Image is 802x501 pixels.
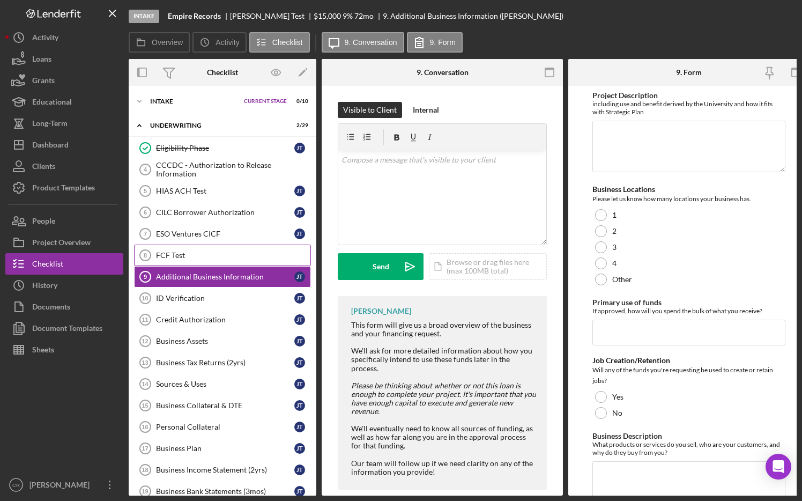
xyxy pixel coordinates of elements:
a: 5HIAS ACH TestJT [134,180,311,202]
div: Loans [32,48,51,72]
div: J T [294,422,305,432]
label: 2 [612,227,617,235]
a: Educational [5,91,123,113]
button: History [5,275,123,296]
a: 10ID VerificationJT [134,288,311,309]
div: Product Templates [32,177,95,201]
label: Project Description [592,91,658,100]
div: Checklist [207,68,238,77]
a: 9Additional Business InformationJT [134,266,311,288]
button: Checklist [249,32,310,53]
div: including use and benefit derived by the University and how it fits with Strategic Plan [592,100,785,116]
button: Grants [5,70,123,91]
a: 6CILC Borrower AuthorizationJT [134,202,311,223]
div: 72 mo [354,12,374,20]
div: Business Locations [592,185,785,194]
tspan: 14 [142,381,148,387]
div: CCCDC - Authorization to Release Information [156,161,310,178]
button: Overview [129,32,190,53]
tspan: 11 [142,316,148,323]
a: Eligibility PhaseJT [134,137,311,159]
tspan: 19 [142,488,148,495]
div: Personal Collateral [156,423,294,431]
tspan: 5 [144,188,147,194]
button: Activity [5,27,123,48]
text: CR [12,482,20,488]
a: 8FCF Test [134,245,311,266]
div: If approved, how will you spend the bulk of what you receive? [592,307,785,315]
div: We'll eventually need to know all sources of funding, as well as how far along you are in the app... [351,424,536,450]
a: Checklist [5,253,123,275]
a: 16Personal CollateralJT [134,416,311,438]
tspan: 4 [144,166,147,173]
div: Underwriting [150,122,281,129]
div: Our team will follow up if we need clarity on any of the information you provide! [351,451,536,476]
a: 18Business Income Statement (2yrs)JT [134,459,311,481]
div: 9 % [343,12,353,20]
div: Sources & Uses [156,380,294,388]
div: Business Assets [156,337,294,345]
tspan: 12 [142,338,148,344]
div: Checklist [32,253,63,277]
div: Internal [413,102,439,118]
div: J T [294,186,305,196]
div: 2 / 29 [289,122,308,129]
button: Sheets [5,339,123,360]
a: Long-Term [5,113,123,134]
button: 9. Form [407,32,463,53]
tspan: 18 [142,467,148,473]
button: Dashboard [5,134,123,156]
div: 0 / 10 [289,98,308,105]
div: 9. Additional Business Information ([PERSON_NAME]) [383,12,563,20]
div: Visible to Client [343,102,397,118]
div: Eligibility Phase [156,144,294,152]
label: Yes [612,393,623,401]
div: J T [294,486,305,497]
label: Checklist [272,38,303,47]
tspan: 16 [142,424,148,430]
div: Please let us know how many locations your business has. [592,194,785,204]
label: No [612,409,622,417]
div: J T [294,379,305,389]
button: 9. Conversation [322,32,404,53]
button: Document Templates [5,318,123,339]
div: J T [294,400,305,411]
b: Empire Records [168,12,221,20]
div: Clients [32,156,55,180]
tspan: 17 [142,445,148,452]
div: ESO Ventures CICF [156,230,294,238]
div: 9. Form [676,68,702,77]
div: People [32,210,55,234]
button: People [5,210,123,232]
div: J T [294,336,305,347]
div: Will any of the funds you're requesting be used to create or retain jobs? [592,365,785,386]
div: Document Templates [32,318,102,342]
label: 1 [612,211,617,219]
label: 9. Form [430,38,456,47]
div: [PERSON_NAME] [351,307,411,315]
div: Documents [32,296,70,320]
div: Intake [129,10,159,23]
div: Activity [32,27,58,51]
div: J T [294,443,305,454]
a: Clients [5,156,123,177]
div: History [32,275,57,299]
tspan: 9 [144,274,147,280]
div: CILC Borrower Authorization [156,208,294,217]
div: This form will give us a broad overview of the business and your financing request. [351,321,536,338]
a: 11Credit AuthorizationJT [134,309,311,330]
div: J T [294,143,305,153]
div: Business Plan [156,444,294,453]
button: Product Templates [5,177,123,198]
div: We'll ask for more detailed information about how you specifically intend to use these funds late... [351,347,536,372]
div: Business Income Statement (2yrs) [156,466,294,474]
span: $15,000 [314,11,341,20]
button: Documents [5,296,123,318]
